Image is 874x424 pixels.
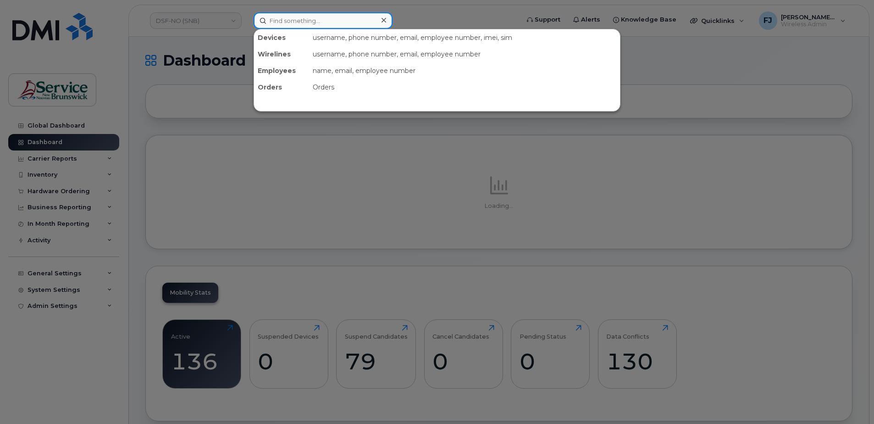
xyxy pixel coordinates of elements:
div: Orders [309,79,620,95]
div: Orders [254,79,309,95]
div: username, phone number, email, employee number [309,46,620,62]
div: Employees [254,62,309,79]
div: username, phone number, email, employee number, imei, sim [309,29,620,46]
div: Wirelines [254,46,309,62]
div: Devices [254,29,309,46]
div: name, email, employee number [309,62,620,79]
